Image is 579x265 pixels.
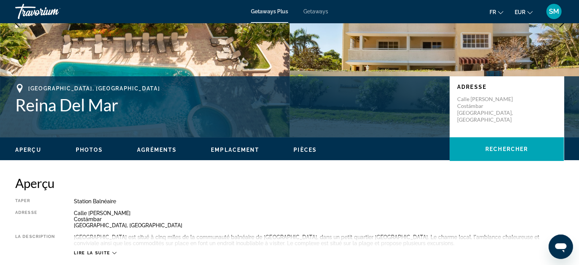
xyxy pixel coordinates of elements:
button: User Menu [544,3,564,19]
button: Pièces [293,146,317,153]
span: Aperçu [15,147,41,153]
a: Getaways Plus [251,8,288,14]
button: Photos [76,146,103,153]
button: Rechercher [450,137,564,161]
a: Travorium [15,2,91,21]
div: Calle [PERSON_NAME] Costámbar [GEOGRAPHIC_DATA], [GEOGRAPHIC_DATA] [74,210,564,228]
span: Lire la suite [74,251,110,255]
iframe: Bouton de lancement de la fenêtre de messagerie [549,234,573,259]
button: Emplacement [211,146,259,153]
span: Photos [76,147,103,153]
a: Getaways [303,8,328,14]
p: Calle [PERSON_NAME] Costámbar [GEOGRAPHIC_DATA], [GEOGRAPHIC_DATA] [457,96,518,123]
div: La description [15,234,55,246]
div: [GEOGRAPHIC_DATA] est situé à cinq miles de la communauté balnéaire de [GEOGRAPHIC_DATA], dans un... [74,234,564,246]
button: Previous image [8,13,27,32]
span: SM [549,8,559,15]
button: Change currency [515,6,533,18]
div: Adresse [15,210,55,228]
button: Agréments [137,146,177,153]
button: Next image [552,13,571,32]
span: EUR [515,9,525,15]
span: Agréments [137,147,177,153]
h2: Aperçu [15,175,564,191]
span: [GEOGRAPHIC_DATA], [GEOGRAPHIC_DATA] [28,85,160,92]
button: Aperçu [15,146,41,153]
button: Lire la suite [74,250,116,256]
h1: Reina Del Mar [15,95,442,115]
span: fr [490,9,496,15]
span: Rechercher [485,146,528,152]
div: Station balnéaire [74,198,564,204]
div: Taper [15,198,55,204]
p: Adresse [457,84,556,90]
span: Pièces [293,147,317,153]
button: Change language [490,6,503,18]
span: Emplacement [211,147,259,153]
